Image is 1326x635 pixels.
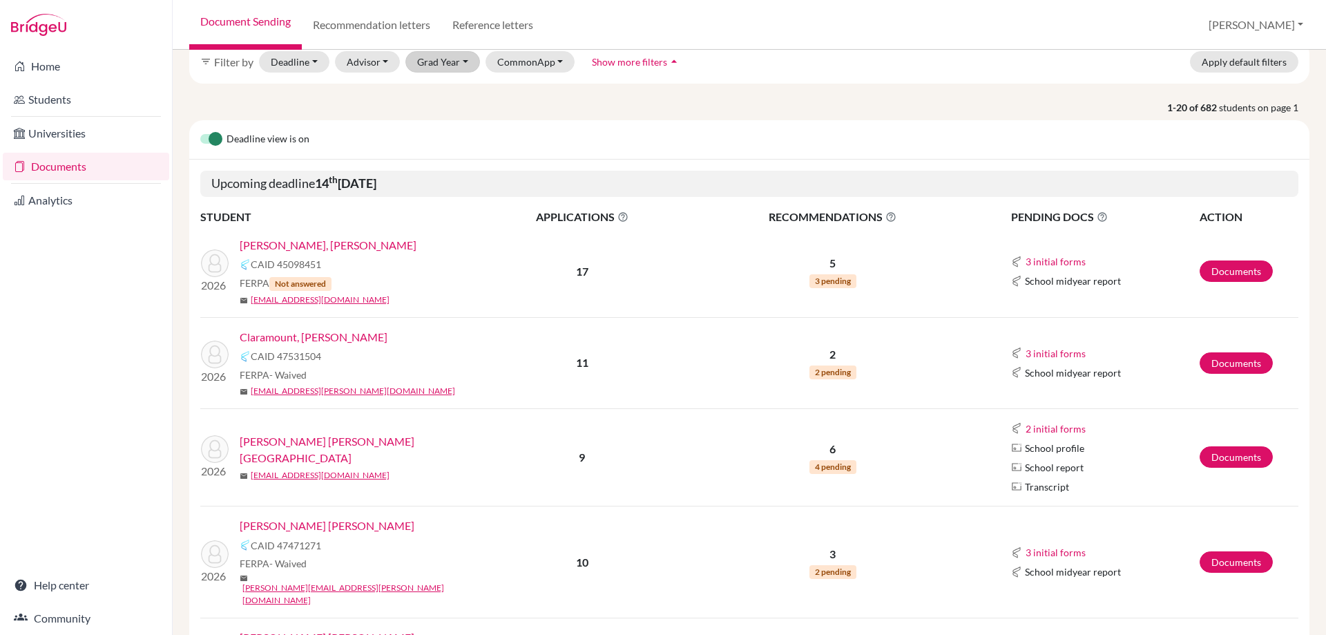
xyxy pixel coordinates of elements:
a: [PERSON_NAME] [PERSON_NAME] [240,518,414,534]
img: Claramount, Fiorella Esther [201,341,229,368]
img: Díaz Salazar, Sofia [201,435,229,463]
a: Documents [3,153,169,180]
button: 3 initial forms [1025,345,1086,361]
a: Help center [3,571,169,599]
span: 2 pending [809,366,856,379]
p: 2026 [201,277,229,294]
b: 9 [579,451,585,464]
img: Common App logo [240,259,251,270]
strong: 1-20 of 682 [1167,100,1219,115]
a: [PERSON_NAME], [PERSON_NAME] [240,237,416,254]
button: Apply default filters [1190,51,1298,73]
a: Claramount, [PERSON_NAME] [240,329,387,345]
span: Deadline view is on [227,131,309,148]
img: Gutiérrez Cicchelli, Valentina [201,540,229,568]
span: CAID 47471271 [251,538,321,553]
img: Common App logo [1011,367,1022,378]
span: School profile [1025,441,1084,455]
p: 5 [689,255,977,272]
button: Show more filtersarrow_drop_up [580,51,693,73]
p: 2 [689,346,977,363]
img: Common App logo [1011,567,1022,578]
span: FERPA [240,556,307,571]
button: Grad Year [405,51,480,73]
a: Home [3,53,169,80]
b: 14 [DATE] [315,176,376,191]
button: 3 initial forms [1025,254,1086,269]
span: Filter by [214,55,253,68]
a: Analytics [3,187,169,214]
span: mail [240,574,248,582]
th: STUDENT [200,208,477,226]
button: Advisor [335,51,401,73]
h5: Upcoming deadline [200,171,1298,197]
span: RECOMMENDATIONS [689,209,977,225]
a: Documents [1200,551,1273,573]
sup: th [329,174,338,185]
p: 6 [689,441,977,457]
span: mail [240,472,248,480]
span: mail [240,296,248,305]
span: mail [240,388,248,396]
a: Documents [1200,352,1273,374]
img: Parchments logo [1011,481,1022,492]
img: Parchments logo [1011,462,1022,473]
span: 3 pending [809,274,856,288]
span: School midyear report [1025,565,1121,579]
span: School midyear report [1025,366,1121,380]
button: 2 initial forms [1025,421,1086,437]
img: Common App logo [1011,276,1022,287]
a: Documents [1200,260,1273,282]
img: Common App logo [1011,256,1022,267]
p: 3 [689,546,977,562]
span: Transcript [1025,480,1069,494]
i: arrow_drop_up [667,55,681,68]
span: PENDING DOCS [1011,209,1198,225]
th: ACTION [1199,208,1298,226]
a: [PERSON_NAME][EMAIL_ADDRESS][PERSON_NAME][DOMAIN_NAME] [242,582,486,607]
img: Common App logo [240,540,251,551]
a: [EMAIL_ADDRESS][PERSON_NAME][DOMAIN_NAME] [251,385,455,397]
span: FERPA [240,276,331,291]
span: School midyear report [1025,274,1121,288]
button: CommonApp [486,51,575,73]
p: 2026 [201,368,229,385]
a: Students [3,86,169,113]
img: Common App logo [240,351,251,362]
b: 17 [576,265,588,278]
img: Castellá Falkenberg, Miranda [201,249,229,277]
button: [PERSON_NAME] [1202,12,1309,38]
button: 3 initial forms [1025,544,1086,560]
i: filter_list [200,56,211,67]
span: Not answered [269,277,331,291]
img: Common App logo [1011,348,1022,359]
p: 2026 [201,463,229,480]
img: Common App logo [1011,423,1022,434]
a: Community [3,605,169,632]
p: 2026 [201,568,229,585]
span: - Waived [269,558,307,569]
a: [EMAIL_ADDRESS][DOMAIN_NAME] [251,294,390,306]
span: 2 pending [809,565,856,579]
img: Parchments logo [1011,442,1022,453]
b: 11 [576,356,588,369]
a: Universities [3,120,169,147]
span: - Waived [269,369,307,381]
a: Documents [1200,446,1273,468]
a: [EMAIL_ADDRESS][DOMAIN_NAME] [251,469,390,482]
b: 10 [576,556,588,569]
span: CAID 45098451 [251,257,321,272]
img: Bridge-U [11,14,66,36]
span: students on page 1 [1219,100,1309,115]
img: Common App logo [1011,547,1022,558]
span: 4 pending [809,460,856,474]
span: CAID 47531504 [251,349,321,363]
span: School report [1025,460,1084,475]
span: APPLICATIONS [477,209,687,225]
span: Show more filters [592,56,667,68]
span: FERPA [240,368,307,382]
a: [PERSON_NAME] [PERSON_NAME][GEOGRAPHIC_DATA] [240,433,486,466]
button: Deadline [259,51,329,73]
